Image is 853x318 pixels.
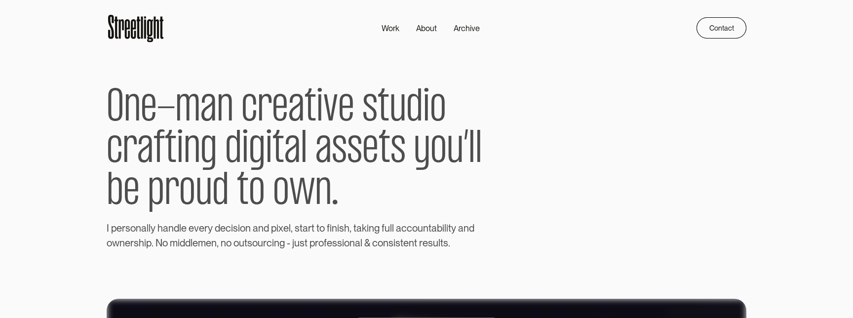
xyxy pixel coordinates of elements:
[344,221,349,236] span: h
[332,129,347,171] span: s
[107,221,109,236] span: I
[337,221,339,236] span: i
[364,236,370,250] span: &
[179,171,195,213] span: o
[146,236,152,250] span: p
[279,236,285,250] span: g
[137,129,154,171] span: a
[181,221,187,236] span: e
[141,221,147,236] span: a
[414,129,430,171] span: y
[301,129,308,171] span: l
[319,221,325,236] span: o
[400,236,403,250] span: t
[332,221,337,236] span: n
[152,236,154,250] span: .
[272,88,288,129] span: e
[349,236,355,250] span: n
[276,221,278,236] span: i
[266,129,272,171] span: i
[697,17,746,38] a: Contact
[305,236,308,250] span: t
[200,129,217,171] span: g
[430,88,446,129] span: o
[226,221,231,236] span: c
[362,129,379,171] span: e
[360,236,362,250] span: l
[423,88,430,129] span: i
[112,236,119,250] span: w
[217,88,233,129] span: n
[475,129,482,171] span: l
[194,221,199,236] span: v
[315,171,332,213] span: n
[408,20,445,37] a: About
[464,221,469,236] span: n
[448,221,451,236] span: t
[267,236,272,250] span: c
[396,221,401,236] span: a
[315,129,332,171] span: a
[177,129,184,171] span: i
[362,88,378,129] span: s
[238,221,240,236] span: i
[233,221,238,236] span: s
[180,236,185,250] span: d
[130,221,136,236] span: o
[347,129,362,171] span: s
[252,236,258,250] span: o
[469,221,474,236] span: d
[122,221,125,236] span: r
[332,236,337,250] span: s
[144,236,146,250] span: i
[189,221,194,236] span: e
[289,221,291,236] span: l
[440,236,443,250] span: t
[179,221,181,236] span: l
[445,20,488,37] a: Archive
[253,221,258,236] span: a
[318,236,324,250] span: o
[239,236,244,250] span: u
[378,236,383,250] span: o
[206,236,211,250] span: e
[332,171,338,213] span: .
[393,236,395,250] span: i
[123,171,140,213] span: e
[315,236,318,250] span: r
[458,221,464,236] span: a
[406,88,423,129] span: d
[149,221,151,236] span: l
[116,221,122,236] span: e
[217,236,219,250] span: ,
[249,129,266,171] span: g
[193,236,198,250] span: e
[195,171,212,213] span: u
[430,129,447,171] span: o
[362,221,367,236] span: k
[305,88,316,129] span: t
[390,129,406,171] span: s
[468,129,475,171] span: l
[191,236,193,250] span: l
[199,221,204,236] span: e
[407,221,412,236] span: c
[139,236,144,250] span: h
[373,20,408,37] a: Work
[303,221,308,236] span: a
[185,236,191,250] span: d
[242,129,249,171] span: i
[134,236,139,250] span: s
[240,221,245,236] span: o
[184,129,200,171] span: n
[300,236,305,250] span: s
[454,22,480,34] div: Archive
[272,129,284,171] span: t
[431,221,437,236] span: a
[221,236,226,250] span: n
[155,236,162,250] span: N
[433,236,438,250] span: u
[278,221,283,236] span: x
[709,22,734,34] div: Contact
[367,221,369,236] span: i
